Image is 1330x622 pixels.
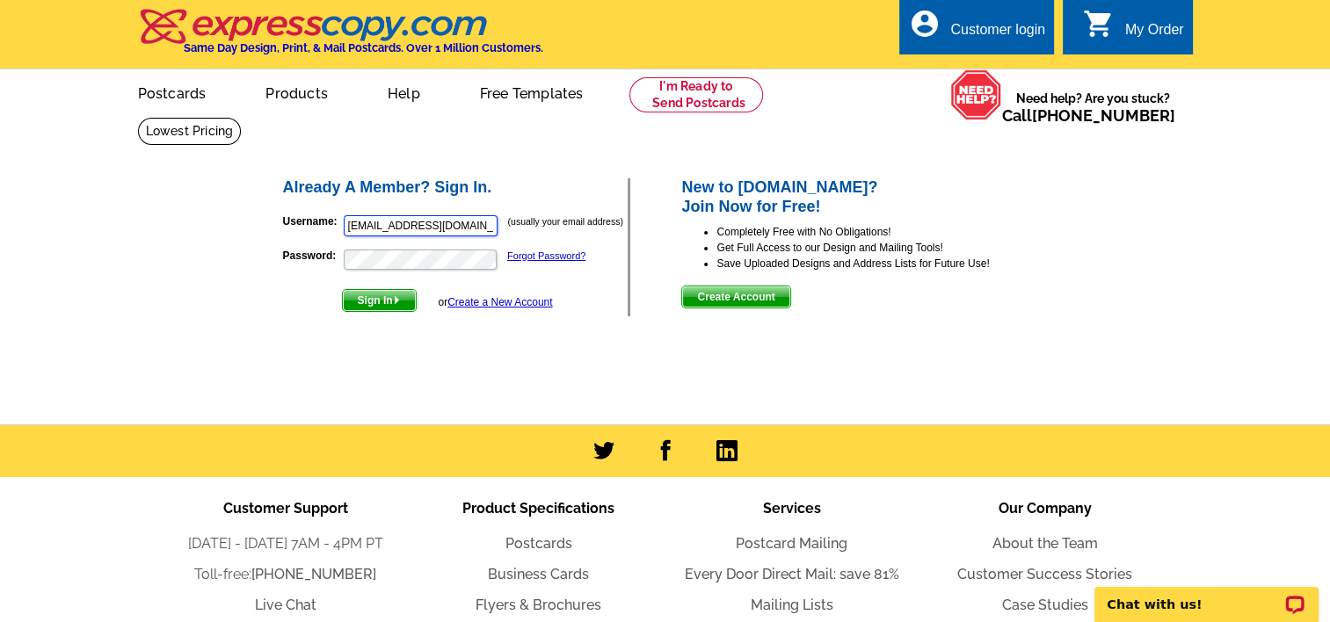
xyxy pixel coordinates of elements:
small: (usually your email address) [508,216,623,227]
label: Username: [283,213,342,229]
li: Get Full Access to our Design and Mailing Tools! [716,240,1050,256]
a: Live Chat [255,597,316,613]
li: Completely Free with No Obligations! [716,224,1050,240]
a: Same Day Design, Print, & Mail Postcards. Over 1 Million Customers. [138,21,543,54]
span: Product Specifications [462,500,614,517]
button: Create Account [681,286,790,308]
a: account_circle Customer login [908,19,1045,41]
h4: Same Day Design, Print, & Mail Postcards. Over 1 Million Customers. [184,41,543,54]
a: About the Team [992,535,1098,552]
a: Postcards [505,535,572,552]
span: Create Account [682,286,789,307]
h2: New to [DOMAIN_NAME]? Join Now for Free! [681,178,1050,216]
span: Need help? Are you stuck? [1002,90,1184,125]
a: Free Templates [452,71,612,112]
i: account_circle [908,8,940,40]
a: Business Cards [488,566,589,582]
a: Postcard Mailing [736,535,847,552]
a: Flyers & Brochures [476,597,601,613]
a: Every Door Direct Mail: save 81% [685,566,899,582]
a: Mailing Lists [751,597,833,613]
span: Services [763,500,821,517]
img: help [950,69,1002,120]
div: My Order [1125,22,1184,47]
a: Help [360,71,448,112]
label: Password: [283,248,342,264]
i: shopping_cart [1083,8,1115,40]
a: shopping_cart My Order [1083,19,1184,41]
li: [DATE] - [DATE] 7AM - 4PM PT [159,533,412,554]
li: Toll-free: [159,564,412,585]
span: Call [1002,106,1175,125]
a: Postcards [110,71,235,112]
li: Save Uploaded Designs and Address Lists for Future Use! [716,256,1050,271]
button: Sign In [342,289,417,312]
div: Customer login [950,22,1045,47]
a: Customer Success Stories [957,566,1132,582]
a: Forgot Password? [507,250,585,261]
a: Products [237,71,356,112]
a: Case Studies [1002,597,1088,613]
span: Our Company [999,500,1092,517]
a: [PHONE_NUMBER] [251,566,376,582]
iframe: LiveChat chat widget [1083,567,1330,622]
img: button-next-arrow-white.png [393,296,401,304]
h2: Already A Member? Sign In. [283,178,629,198]
div: or [438,294,552,310]
span: Sign In [343,290,416,311]
a: [PHONE_NUMBER] [1032,106,1175,125]
span: Customer Support [223,500,348,517]
a: Create a New Account [447,296,552,308]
